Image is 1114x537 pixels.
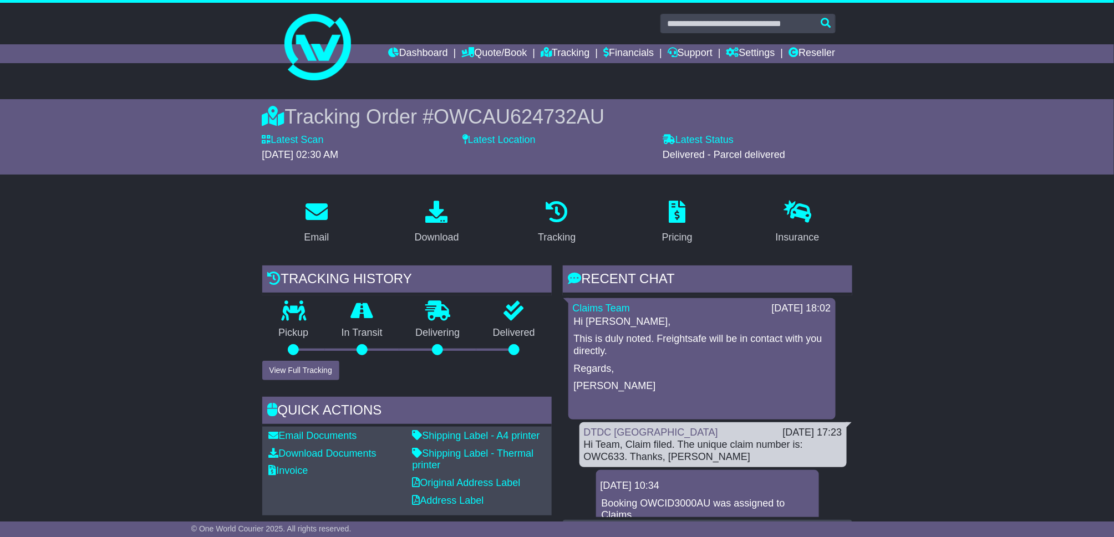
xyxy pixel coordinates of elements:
[262,265,552,295] div: Tracking history
[663,134,734,146] label: Latest Status
[789,44,835,63] a: Reseller
[573,303,630,314] a: Claims Team
[783,427,842,439] div: [DATE] 17:23
[668,44,713,63] a: Support
[574,316,830,328] p: Hi [PERSON_NAME],
[269,448,377,459] a: Download Documents
[772,303,831,315] div: [DATE] 18:02
[461,44,527,63] a: Quote/Book
[601,480,815,492] div: [DATE] 10:34
[769,197,827,249] a: Insurance
[415,230,459,245] div: Download
[191,524,352,533] span: © One World Courier 2025. All rights reserved.
[413,495,484,506] a: Address Label
[262,149,339,160] span: [DATE] 02:30 AM
[584,427,718,438] a: DTDC [GEOGRAPHIC_DATA]
[462,134,536,146] label: Latest Location
[262,134,324,146] label: Latest Scan
[399,327,477,339] p: Delivering
[574,363,830,375] p: Regards,
[662,230,693,245] div: Pricing
[663,149,785,160] span: Delivered - Parcel delivered
[269,430,357,441] a: Email Documents
[603,44,654,63] a: Financials
[262,105,852,129] div: Tracking Order #
[297,197,336,249] a: Email
[413,430,540,441] a: Shipping Label - A4 printer
[655,197,700,249] a: Pricing
[325,327,399,339] p: In Transit
[476,327,552,339] p: Delivered
[413,448,534,471] a: Shipping Label - Thermal printer
[434,105,604,128] span: OWCAU624732AU
[574,380,830,392] p: [PERSON_NAME]
[408,197,466,249] a: Download
[531,197,583,249] a: Tracking
[726,44,775,63] a: Settings
[269,465,308,476] a: Invoice
[584,439,842,463] div: Hi Team, Claim filed. The unique claim number is: OWC633. Thanks, [PERSON_NAME]
[563,265,852,295] div: RECENT CHAT
[389,44,448,63] a: Dashboard
[541,44,589,63] a: Tracking
[602,498,813,521] p: Booking OWCID3000AU was assigned to Claims.
[262,361,339,380] button: View Full Tracking
[538,230,576,245] div: Tracking
[304,230,329,245] div: Email
[262,397,552,427] div: Quick Actions
[776,230,820,245] div: Insurance
[574,333,830,357] p: This is duly noted. Freightsafe will be in contact with you directly.
[262,327,325,339] p: Pickup
[413,477,521,488] a: Original Address Label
